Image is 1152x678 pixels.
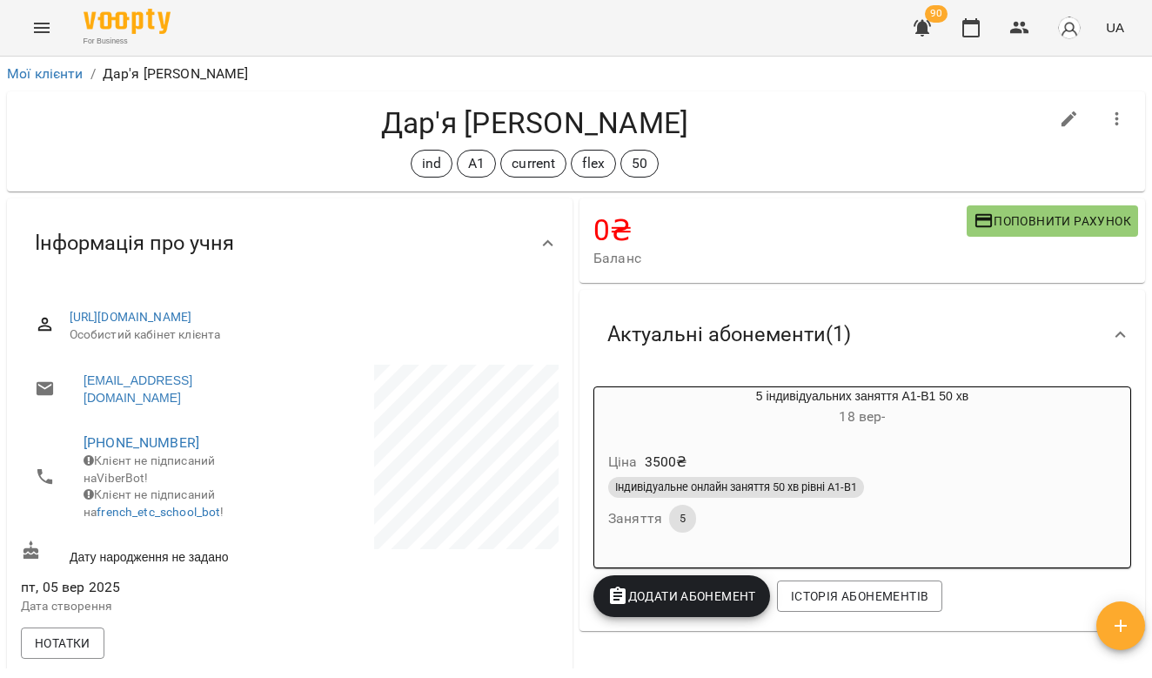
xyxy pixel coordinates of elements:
[645,452,687,473] p: 3500 ₴
[84,9,171,34] img: Voopty Logo
[608,450,638,474] h6: Ціна
[7,65,84,82] a: Мої клієнти
[97,505,220,519] a: french_etc_school_bot
[21,577,286,598] span: пт, 05 вер 2025
[103,64,249,84] p: Дар'я [PERSON_NAME]
[925,5,948,23] span: 90
[17,537,290,569] div: Дату народження не задано
[593,575,770,617] button: Додати Абонемент
[571,150,616,178] div: flex
[594,387,1130,429] div: 5 індивідуальних заняття А1-В1 50 хв
[70,310,192,324] a: [URL][DOMAIN_NAME]
[7,64,1145,84] nav: breadcrumb
[579,290,1145,379] div: Актуальні абонементи(1)
[21,598,286,615] p: Дата створення
[422,153,441,174] p: ind
[967,205,1138,237] button: Поповнити рахунок
[35,230,234,257] span: Інформація про учня
[84,487,224,519] span: Клієнт не підписаний на !
[777,581,942,612] button: Історія абонементів
[607,586,756,607] span: Додати Абонемент
[500,150,566,178] div: current
[974,211,1131,232] span: Поповнити рахунок
[84,453,215,485] span: Клієнт не підписаний на ViberBot!
[84,36,171,47] span: For Business
[632,153,647,174] p: 50
[1106,18,1124,37] span: UA
[582,153,605,174] p: flex
[90,64,96,84] li: /
[468,153,485,174] p: A1
[21,105,1048,141] h4: Дар'я [PERSON_NAME]
[593,212,967,248] h4: 0 ₴
[7,198,573,288] div: Інформація про учня
[21,7,63,49] button: Menu
[512,153,555,174] p: current
[791,586,928,607] span: Історія абонементів
[594,387,1130,554] button: 5 індивідуальних заняття А1-В1 50 хв18 вер- Ціна3500₴Індивідуальне онлайн заняття 50 хв рівні А1-...
[411,150,452,178] div: ind
[457,150,496,178] div: A1
[839,408,885,425] span: 18 вер -
[70,326,545,344] span: Особистий кабінет клієнта
[608,480,864,495] span: Індивідуальне онлайн заняття 50 хв рівні А1-В1
[593,248,967,269] span: Баланс
[669,511,696,527] span: 5
[35,633,90,654] span: Нотатки
[607,321,851,348] span: Актуальні абонементи ( 1 )
[1057,16,1082,40] img: avatar_s.png
[1099,11,1131,44] button: UA
[608,507,662,531] h6: Заняття
[84,372,272,406] a: [EMAIL_ADDRESS][DOMAIN_NAME]
[620,150,659,178] div: 50
[21,628,104,659] button: Нотатки
[84,434,199,451] a: [PHONE_NUMBER]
